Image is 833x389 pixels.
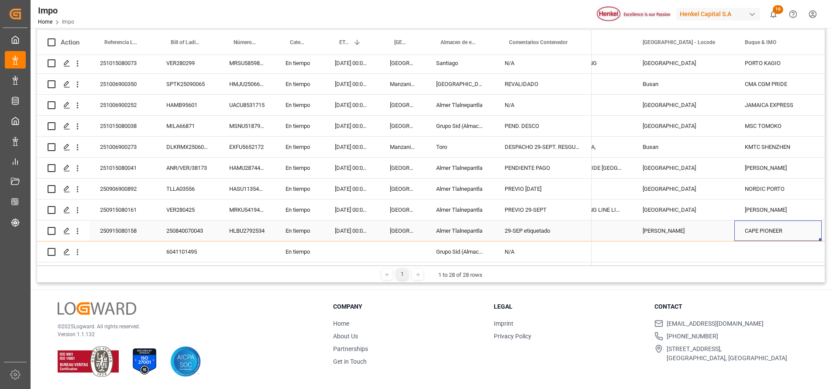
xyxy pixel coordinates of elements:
div: TLLA03556 [156,179,219,199]
div: N/A [494,241,592,262]
h3: Contact [654,302,804,311]
div: [GEOGRAPHIC_DATA] [379,179,426,199]
div: JAMAICA EXPRESS [734,95,822,115]
div: HLBU2792534 [219,220,275,241]
button: Henkel Capital S.A [676,6,764,22]
div: Santiago [426,53,494,73]
div: Action [61,38,79,46]
p: © 2025 Logward. All rights reserved. [58,323,311,330]
div: En tiempo [275,200,324,220]
div: En tiempo [275,137,324,157]
a: Home [333,320,349,327]
div: 6041101495 [156,241,219,262]
span: Almacen de entrega [441,39,476,45]
div: 29-SEP etiquetado [494,220,592,241]
div: PORTO KAGIO [734,53,822,73]
a: Privacy Policy [494,333,531,340]
div: MRKU5419483 [219,200,275,220]
img: Henkel%20logo.jpg_1689854090.jpg [597,7,670,22]
div: [GEOGRAPHIC_DATA] [632,179,734,199]
div: UACU8531715 [219,95,275,115]
span: Comentarios Contenedor [509,39,568,45]
a: Imprint [494,320,513,327]
div: 251006900350 [89,74,156,94]
h3: Legal [494,302,644,311]
div: [PERSON_NAME] [734,200,822,220]
div: Grupo Sid (Almacenaje y Distribucion AVIOR) [426,241,494,262]
a: Get in Touch [333,358,367,365]
span: [STREET_ADDRESS], [GEOGRAPHIC_DATA], [GEOGRAPHIC_DATA] [667,344,787,363]
span: Bill of Lading Number [171,39,200,45]
div: [GEOGRAPHIC_DATA] [632,116,734,136]
div: PREVIO 29-SEPT [494,200,592,220]
img: AICPA SOC [170,346,201,377]
div: Impo [38,4,74,17]
div: CAPE PIONEER [734,220,822,241]
div: [GEOGRAPHIC_DATA] [379,116,426,136]
div: N/A [494,53,592,73]
div: [DATE] 00:00:00 [324,179,379,199]
div: PREVIO [DATE] [494,179,592,199]
div: Press SPACE to select this row. [37,220,592,241]
div: Press SPACE to select this row. [37,241,592,262]
div: MSC TOMOKO [734,116,822,136]
div: 251006900252 [89,95,156,115]
div: SPTK25090065 [156,74,219,94]
div: DESPACHO 29-SEPT. RESGUARDO MTY [494,137,592,157]
span: Número de Contenedor [234,39,257,45]
div: REVALIDADO [494,74,592,94]
div: 251015080038 [89,116,156,136]
div: Almer Tlalnepantla [426,158,494,178]
div: N/A [494,95,592,115]
div: En tiempo [275,179,324,199]
div: HAMB95601 [156,95,219,115]
a: Partnerships [333,345,368,352]
div: [DATE] 00:00:00 [324,95,379,115]
div: 251006900273 [89,137,156,157]
p: Version 1.1.132 [58,330,311,338]
div: PENDIENTE PAGO [494,158,592,178]
div: [DATE] 00:00:00 [324,220,379,241]
div: Press SPACE to select this row. [37,116,592,137]
div: [DATE] 00:00:00 [324,116,379,136]
div: VER280425 [156,200,219,220]
div: Press SPACE to select this row. [37,179,592,200]
div: Grupo Sid (Almacenaje y Distribucion AVIOR) [426,116,494,136]
div: [DATE] 00:00:00 [324,137,379,157]
div: 251015080073 [89,53,156,73]
div: Manzanillo [379,137,426,157]
div: MRSU5859891 [219,53,275,73]
div: Manzanillo [379,74,426,94]
div: KMTC SHENZHEN [734,137,822,157]
div: HASU1135440 [219,179,275,199]
div: HMJU2506631 [219,74,275,94]
div: Almer Tlalnepantla [426,200,494,220]
span: [GEOGRAPHIC_DATA] - Locode [394,39,407,45]
div: [GEOGRAPHIC_DATA] [632,95,734,115]
div: [GEOGRAPHIC_DATA] [379,200,426,220]
div: En tiempo [275,74,324,94]
div: En tiempo [275,95,324,115]
div: Almer Tlalnepantla [426,179,494,199]
div: [DATE] 00:00:00 [324,158,379,178]
div: [DATE] 00:00:00 [324,74,379,94]
div: [GEOGRAPHIC_DATA] [632,158,734,178]
div: 250840070043 [156,220,219,241]
div: [DATE] 00:00:00 [324,200,379,220]
div: NORDIC PORTO [734,179,822,199]
span: Buque & IMO [745,39,776,45]
button: Help Center [783,4,803,24]
h3: Company [333,302,483,311]
div: [GEOGRAPHIC_DATA] [426,74,494,94]
div: [PERSON_NAME] [632,220,734,241]
div: CMA CGM PRIDE [734,74,822,94]
div: Henkel Capital S.A [676,8,760,21]
div: [PERSON_NAME] [734,158,822,178]
div: Press SPACE to select this row. [37,74,592,95]
div: Busan [632,74,734,94]
div: En tiempo [275,53,324,73]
